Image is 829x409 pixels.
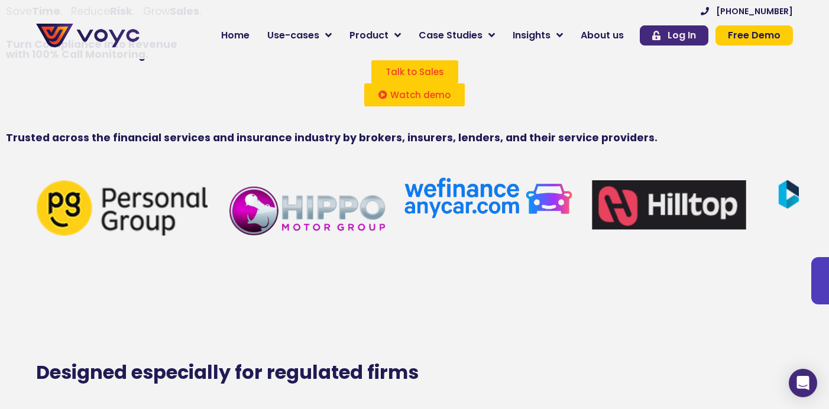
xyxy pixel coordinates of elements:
[364,83,465,106] a: Watch demo
[715,25,793,46] a: Free Demo
[640,25,708,46] a: Log In
[36,172,208,244] img: personal-group-logo
[6,131,658,145] b: Trusted across the financial services and insurance industry by brokers, insurers, lenders, and t...
[221,28,250,43] span: Home
[586,172,757,242] img: hilltopnew
[212,24,258,47] a: Home
[36,361,793,384] h2: Designed especially for regulated firms
[390,90,451,99] span: Watch demo
[513,28,550,43] span: Insights
[419,28,482,43] span: Case Studies
[716,7,793,15] span: [PHONE_NUMBER]
[267,28,319,43] span: Use-cases
[728,31,781,40] span: Free Demo
[349,28,388,43] span: Product
[410,24,504,47] a: Case Studies
[701,7,793,15] a: [PHONE_NUMBER]
[504,24,572,47] a: Insights
[789,369,817,397] div: Open Intercom Messenger
[572,24,633,47] a: About us
[371,60,458,83] a: Talk to Sales
[36,24,140,47] img: voyc-full-logo
[258,24,341,47] a: Use-cases
[403,172,574,223] img: we finance cars logo
[219,172,391,250] img: Hippo
[386,67,444,76] span: Talk to Sales
[581,28,624,43] span: About us
[341,24,410,47] a: Product
[668,31,696,40] span: Log In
